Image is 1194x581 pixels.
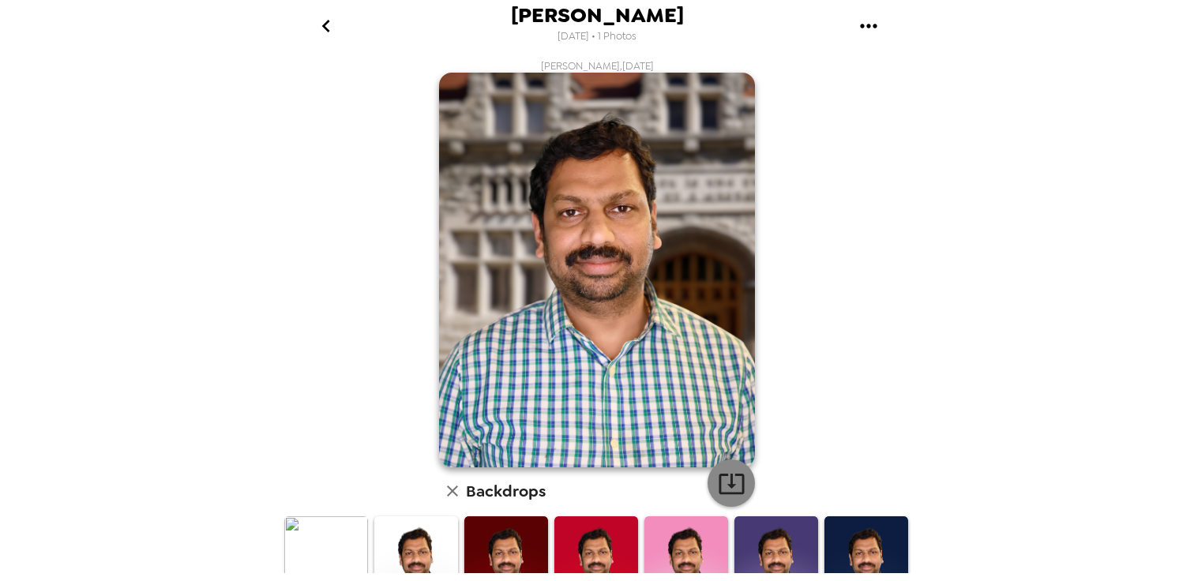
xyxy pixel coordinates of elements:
span: [PERSON_NAME] [511,5,684,26]
span: [PERSON_NAME] , [DATE] [541,59,654,73]
span: [DATE] • 1 Photos [558,26,636,47]
img: user [439,73,755,467]
h6: Backdrops [466,478,546,504]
